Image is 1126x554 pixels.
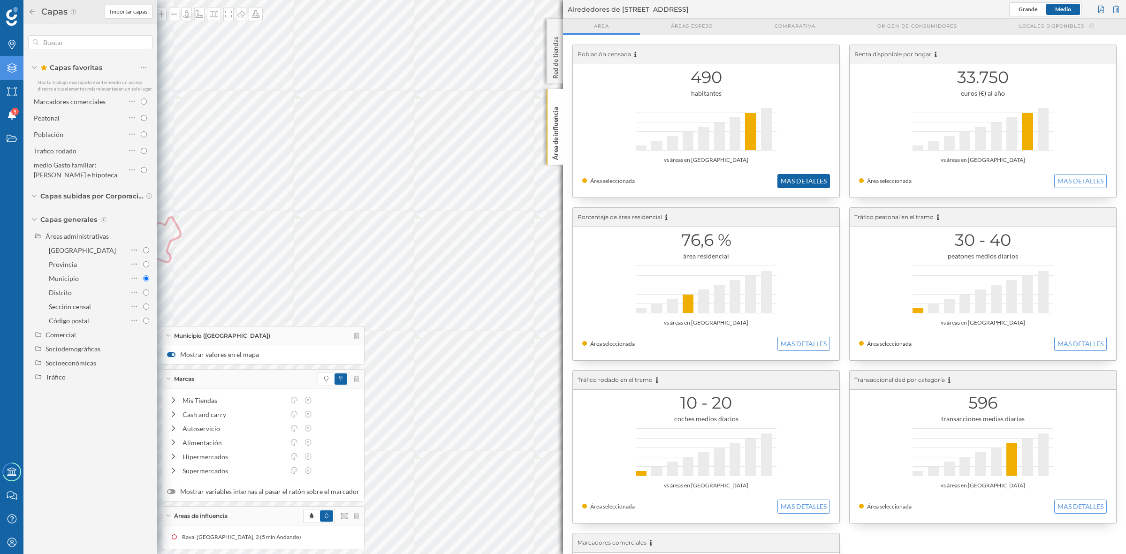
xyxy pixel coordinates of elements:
[167,350,359,359] label: Mostrar valores en el mapa
[49,288,72,296] div: Distrito
[167,487,359,496] label: Mostrar variables internas al pasar el ratón sobre el marcador
[6,7,18,26] img: Geoblink Logo
[859,155,1107,165] div: vs áreas en [GEOGRAPHIC_DATA]
[582,394,830,412] h1: 10 - 20
[49,317,89,325] div: Código postal
[573,208,839,227] div: Porcentaje de área residencial
[49,260,77,268] div: Provincia
[867,177,912,184] span: Área seleccionada
[174,332,270,340] span: Municipio ([GEOGRAPHIC_DATA])
[46,345,100,353] div: Sociodemográficas
[1055,6,1071,13] span: Medio
[38,79,152,91] span: Haz tu trabajo más rápido manteniendo un acceso directo a tus elementos más relevantes en un solo...
[590,503,635,510] span: Área seleccionada
[183,452,285,462] div: Hipermercados
[671,23,713,30] span: Áreas espejo
[859,251,1107,261] div: peatones medios diarios
[1019,6,1037,13] span: Grande
[183,410,285,419] div: Cash and carry
[143,289,149,296] input: Distrito
[46,232,109,240] div: Áreas administrativas
[14,107,16,116] span: 5
[34,161,117,179] div: medio Gasto familiar: [PERSON_NAME] e hipoteca
[582,318,830,327] div: vs áreas en [GEOGRAPHIC_DATA]
[859,89,1107,98] div: euros (€) al año
[174,375,194,383] span: Marcas
[573,533,839,553] div: Marcadores comerciales
[582,414,830,424] div: coches medios diarios
[777,174,830,188] button: MAS DETALLES
[582,231,830,249] h1: 76,6 %
[183,466,285,476] div: Supermercados
[49,303,91,311] div: Sección censal
[859,394,1107,412] h1: 596
[867,503,912,510] span: Área seleccionada
[582,89,830,98] div: habitantes
[49,274,79,282] div: Municipio
[1019,23,1084,30] span: Locales disponibles
[143,318,149,324] input: Código postal
[40,63,102,72] span: Capas favoritas
[582,481,830,490] div: vs áreas en [GEOGRAPHIC_DATA]
[582,155,830,165] div: vs áreas en [GEOGRAPHIC_DATA]
[19,7,52,15] span: Soporte
[34,130,63,138] div: Población
[594,23,609,30] span: Area
[850,45,1116,64] div: Renta disponible por hogar
[34,114,60,122] div: Peatonal
[777,337,830,351] button: MAS DETALLES
[49,246,116,254] div: [GEOGRAPHIC_DATA]
[182,532,306,542] div: Raval [GEOGRAPHIC_DATA], 2 (5 min Andando)
[183,438,285,448] div: Alimentación
[573,45,839,64] div: Población censada
[582,68,830,86] h1: 490
[859,231,1107,249] h1: 30 - 40
[46,331,76,339] div: Comercial
[110,8,147,16] span: Importar capas
[46,359,96,367] div: Socioeconómicas
[143,304,149,310] input: Sección censal
[143,247,149,253] input: [GEOGRAPHIC_DATA]
[777,500,830,514] button: MAS DETALLES
[568,5,689,14] span: Alrededores de [STREET_ADDRESS]
[877,23,957,30] span: Origen de consumidores
[143,261,149,267] input: Provincia
[143,275,149,281] input: Municipio
[859,414,1107,424] div: transacciones medias diarias
[1054,174,1107,188] button: MAS DETALLES
[37,4,70,19] h2: Capas
[46,373,66,381] div: Tráfico
[590,340,635,347] span: Área seleccionada
[573,371,839,390] div: Tráfico rodado en el tramo
[859,68,1107,86] h1: 33.750
[551,103,560,160] p: Área de influencia
[34,147,76,155] div: Trafico rodado
[183,424,285,433] div: Autoservicio
[40,215,97,224] span: Capas generales
[850,371,1116,390] div: Transaccionalidad por categoría
[1054,337,1107,351] button: MAS DETALLES
[775,23,815,30] span: Comparativa
[551,33,560,79] p: Red de tiendas
[1054,500,1107,514] button: MAS DETALLES
[34,98,106,106] div: Marcadores comerciales
[867,340,912,347] span: Área seleccionada
[582,251,830,261] div: área residencial
[590,177,635,184] span: Área seleccionada
[859,318,1107,327] div: vs áreas en [GEOGRAPHIC_DATA]
[850,208,1116,227] div: Tráfico peatonal en el tramo
[174,512,228,520] span: Áreas de influencia
[859,481,1107,490] div: vs áreas en [GEOGRAPHIC_DATA]
[40,191,144,201] span: Capas subidas por Corporación Alimentaria Guissona (BonÀrea)
[183,395,285,405] div: Mis Tiendas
